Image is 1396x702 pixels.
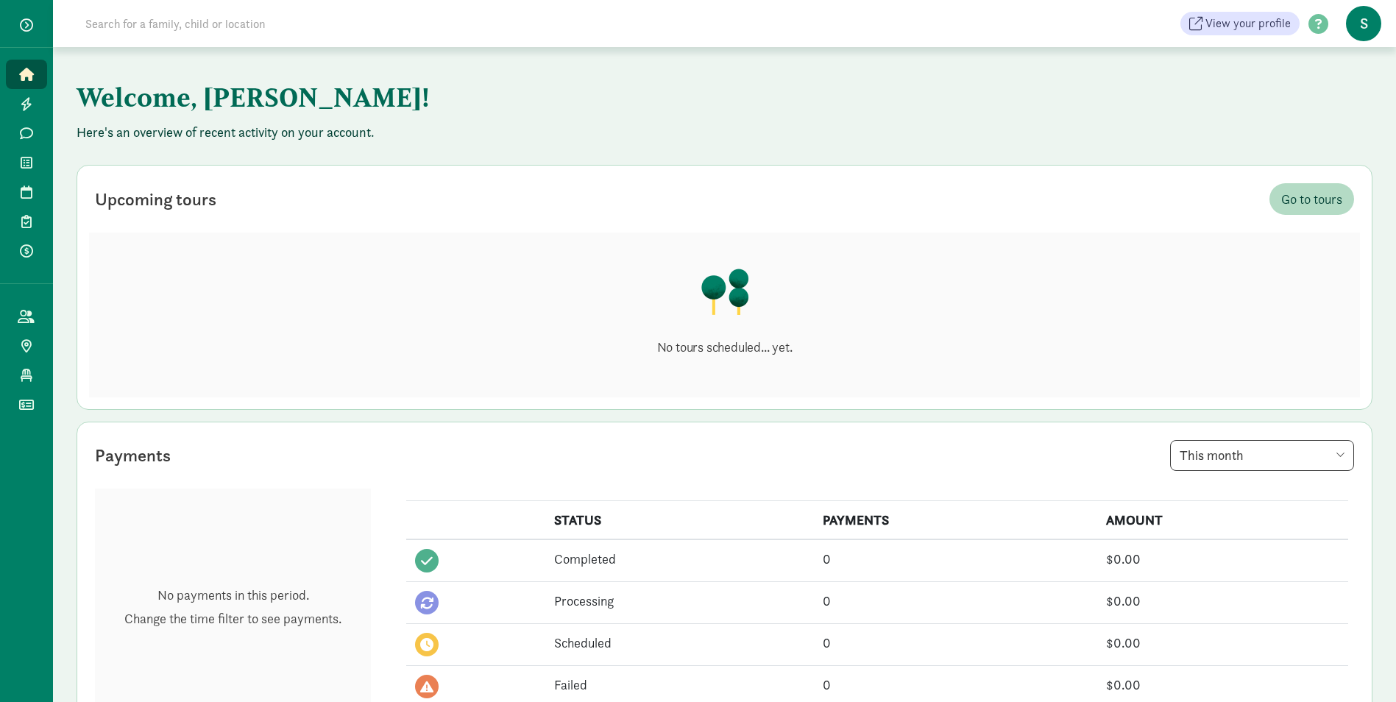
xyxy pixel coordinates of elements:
div: $0.00 [1106,549,1339,569]
img: illustration-trees.png [700,268,750,315]
div: Processing [554,591,805,611]
iframe: Chat Widget [1322,631,1396,702]
div: 0 [823,591,1088,611]
p: No tours scheduled... yet. [657,338,793,356]
div: $0.00 [1106,591,1339,611]
p: Change the time filter to see payments. [124,610,341,628]
div: Scheduled [554,633,805,653]
div: 0 [823,675,1088,695]
h1: Welcome, [PERSON_NAME]! [77,71,805,124]
th: PAYMENTS [814,501,1097,540]
th: STATUS [545,501,814,540]
div: Upcoming tours [95,186,216,213]
span: s [1346,6,1381,41]
th: AMOUNT [1097,501,1348,540]
a: View your profile [1180,12,1300,35]
div: $0.00 [1106,675,1339,695]
div: 0 [823,633,1088,653]
div: Completed [554,549,805,569]
div: Payments [95,442,171,469]
span: Go to tours [1281,189,1342,209]
div: $0.00 [1106,633,1339,653]
input: Search for a family, child or location [77,9,489,38]
span: View your profile [1205,15,1291,32]
p: No payments in this period. [124,586,341,604]
div: 0 [823,549,1088,569]
div: Failed [554,675,805,695]
p: Here's an overview of recent activity on your account. [77,124,1372,141]
a: Go to tours [1269,183,1354,215]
